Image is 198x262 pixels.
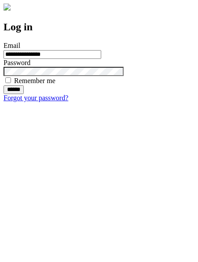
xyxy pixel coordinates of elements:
[4,4,11,11] img: logo-4e3dc11c47720685a147b03b5a06dd966a58ff35d612b21f08c02c0306f2b779.png
[4,42,20,49] label: Email
[14,77,55,84] label: Remember me
[4,59,30,66] label: Password
[4,21,194,33] h2: Log in
[4,94,68,102] a: Forgot your password?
